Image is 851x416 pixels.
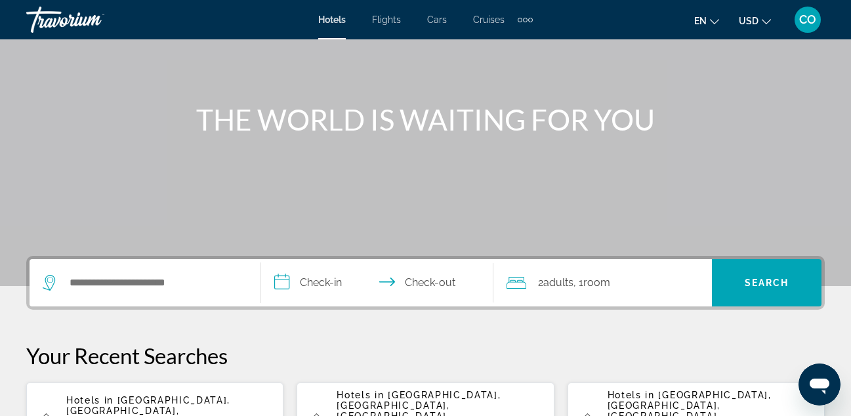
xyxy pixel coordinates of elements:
[739,16,758,26] span: USD
[694,16,707,26] span: en
[799,13,816,26] span: CO
[538,274,573,292] span: 2
[543,276,573,289] span: Adults
[261,259,493,306] button: Select check in and out date
[26,343,825,369] p: Your Recent Searches
[518,9,533,30] button: Extra navigation items
[583,276,610,289] span: Room
[180,102,672,136] h1: THE WORLD IS WAITING FOR YOU
[739,11,771,30] button: Change currency
[573,274,610,292] span: , 1
[712,259,821,306] button: Search
[372,14,401,25] a: Flights
[427,14,447,25] a: Cars
[68,273,241,293] input: Search hotel destination
[745,278,789,288] span: Search
[493,259,712,306] button: Travelers: 2 adults, 0 children
[337,390,384,400] span: Hotels in
[66,395,114,406] span: Hotels in
[694,11,719,30] button: Change language
[473,14,505,25] a: Cruises
[30,259,821,306] div: Search widget
[608,390,655,400] span: Hotels in
[791,6,825,33] button: User Menu
[799,364,841,406] iframe: Botón para iniciar la ventana de mensajería
[26,3,157,37] a: Travorium
[318,14,346,25] a: Hotels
